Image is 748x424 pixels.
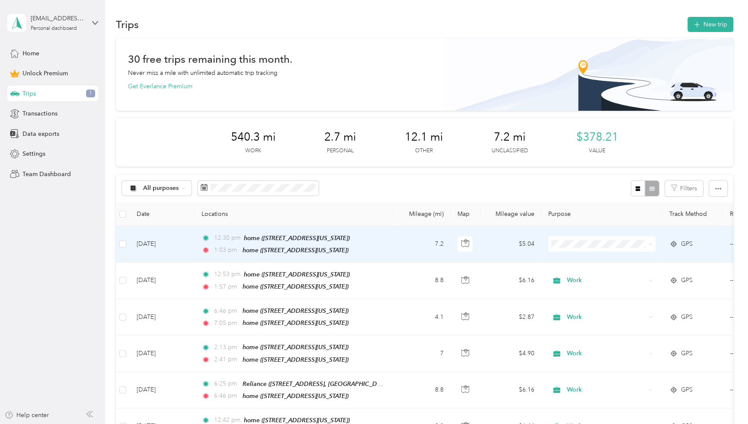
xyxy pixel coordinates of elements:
span: Reliance ([STREET_ADDRESS], [GEOGRAPHIC_DATA], [US_STATE]) [243,380,424,388]
th: Map [451,202,481,226]
span: $378.21 [576,130,618,144]
span: GPS [681,385,693,395]
span: 1:57 pm [214,282,239,292]
div: [EMAIL_ADDRESS][DOMAIN_NAME] [31,14,85,23]
span: home ([STREET_ADDRESS][US_STATE]) [243,307,348,314]
p: Value [589,147,605,155]
span: Settings [22,149,45,158]
span: Trips [22,89,36,98]
th: Date [130,202,195,226]
span: 12:53 pm [214,270,240,279]
span: Work [566,349,646,358]
span: home ([STREET_ADDRESS][US_STATE]) [244,234,350,241]
th: Purpose [541,202,662,226]
button: New trip [687,17,733,32]
span: 2:13 pm [214,343,239,352]
th: Locations [195,202,393,226]
td: 8.8 [393,372,451,408]
td: [DATE] [130,299,195,335]
button: Get Everlance Premium [128,82,192,91]
th: Mileage value [481,202,541,226]
td: $5.04 [481,226,541,263]
span: 540.3 mi [231,130,276,144]
td: 4.1 [393,299,451,335]
p: Never miss a mile with unlimited automatic trip tracking [128,68,278,77]
td: [DATE] [130,226,195,263]
span: Work [566,385,646,395]
span: home ([STREET_ADDRESS][US_STATE]) [243,319,348,326]
p: Unclassified [492,147,528,155]
td: $2.87 [481,299,541,335]
td: [DATE] [130,263,195,299]
td: $6.16 [481,372,541,408]
span: home ([STREET_ADDRESS][US_STATE]) [244,417,350,424]
span: All purposes [143,185,179,191]
span: GPS [681,349,693,358]
span: 6:25 pm [214,379,239,389]
th: Track Method [662,202,723,226]
p: Personal [327,147,354,155]
span: Home [22,49,39,58]
td: 7 [393,335,451,372]
th: Mileage (mi) [393,202,451,226]
p: Other [415,147,433,155]
span: Work [566,276,646,285]
span: 7.2 mi [494,130,526,144]
span: GPS [681,276,693,285]
button: Filters [665,180,703,196]
span: 2:41 pm [214,355,239,364]
td: [DATE] [130,335,195,372]
span: Work [566,312,646,322]
td: [DATE] [130,372,195,408]
span: 6:46 pm [214,391,239,401]
span: GPS [681,312,693,322]
span: 1 [86,90,95,97]
img: Banner [444,38,733,111]
span: home ([STREET_ADDRESS][US_STATE]) [243,283,348,290]
span: 12:30 pm [214,233,240,243]
span: Team Dashboard [22,170,71,179]
span: home ([STREET_ADDRESS][US_STATE]) [243,356,348,363]
span: home ([STREET_ADDRESS][US_STATE]) [244,271,350,278]
span: Data exports [22,129,59,138]
span: 12.1 mi [405,130,443,144]
span: 7:05 pm [214,318,239,328]
td: 8.8 [393,263,451,299]
span: home ([STREET_ADDRESS][US_STATE]) [243,247,348,254]
td: $4.90 [481,335,541,372]
span: home ([STREET_ADDRESS][US_STATE]) [243,392,348,399]
h1: Trips [116,20,139,29]
span: home ([STREET_ADDRESS][US_STATE]) [243,344,348,350]
span: GPS [681,239,693,249]
span: 6:46 pm [214,306,239,316]
span: 1:03 pm [214,245,239,255]
button: Help center [5,411,49,420]
span: Transactions [22,109,58,118]
div: Personal dashboard [31,26,77,31]
iframe: Everlance-gr Chat Button Frame [700,376,748,424]
span: 2.7 mi [324,130,356,144]
p: Work [245,147,261,155]
td: $6.16 [481,263,541,299]
h1: 30 free trips remaining this month. [128,55,292,64]
td: 7.2 [393,226,451,263]
span: Unlock Premium [22,69,68,78]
